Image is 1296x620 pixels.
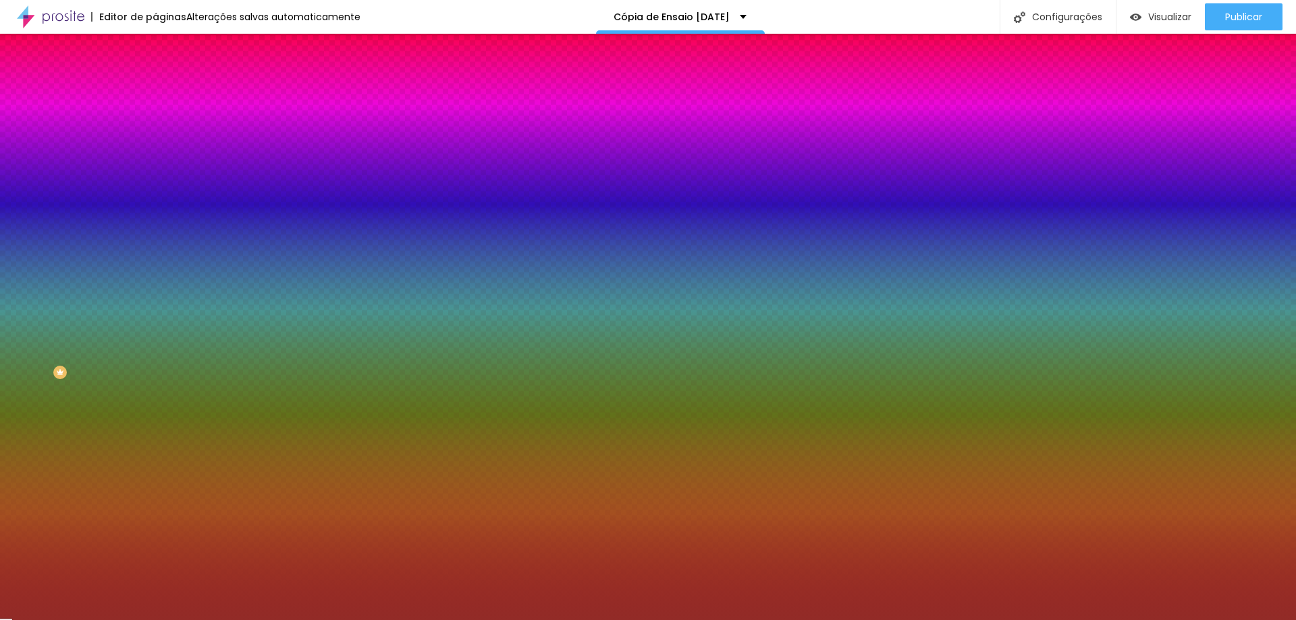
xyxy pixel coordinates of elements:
img: view-1.svg [1130,11,1141,23]
font: Editor de páginas [99,10,186,24]
font: Configurações [1032,10,1102,24]
button: Publicar [1205,3,1282,30]
font: Cópia de Ensaio [DATE] [614,10,730,24]
img: Ícone [1014,11,1025,23]
font: Publicar [1225,10,1262,24]
button: Visualizar [1116,3,1205,30]
font: Alterações salvas automaticamente [186,10,360,24]
font: Visualizar [1148,10,1191,24]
